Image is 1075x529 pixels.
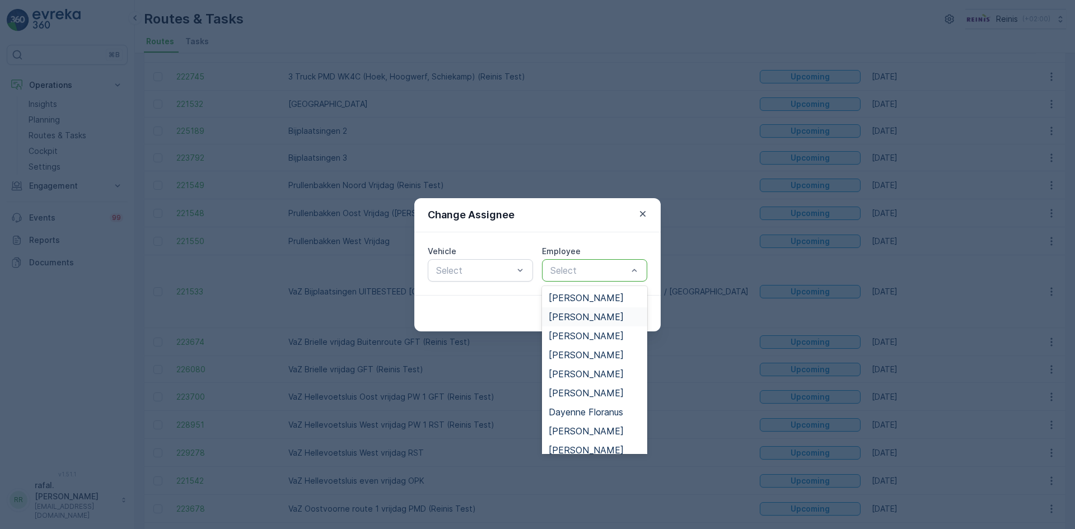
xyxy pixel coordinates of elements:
span: [PERSON_NAME] [549,426,624,436]
span: [PERSON_NAME] [549,388,624,398]
span: [PERSON_NAME] [549,312,624,322]
label: Employee [542,246,581,256]
label: Vehicle [428,246,456,256]
span: [PERSON_NAME] [549,293,624,303]
p: Select [436,264,513,277]
span: Dayenne Floranus [549,407,623,417]
span: [PERSON_NAME] [549,369,624,379]
p: Select [550,264,628,277]
span: [PERSON_NAME] [549,445,624,455]
p: Change Assignee [428,207,515,223]
span: [PERSON_NAME] [549,331,624,341]
span: [PERSON_NAME] [549,350,624,360]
